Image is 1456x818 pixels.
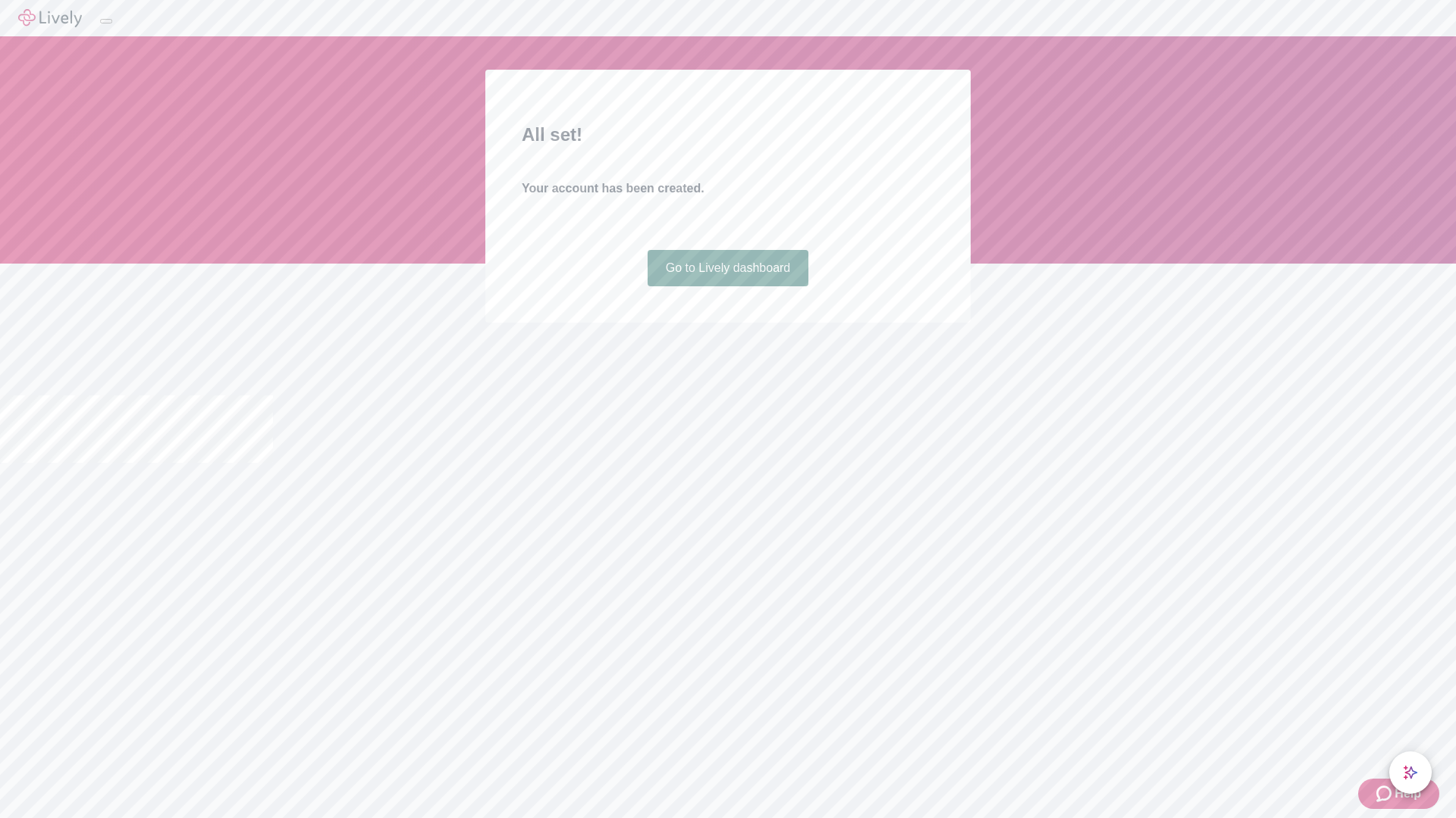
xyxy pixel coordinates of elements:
[1389,751,1432,794] button: chat
[522,180,934,198] h4: Your account has been created.
[522,121,934,148] h2: All set!
[100,19,112,23] button: Log out
[1395,785,1421,803] span: Help
[1403,765,1418,780] svg: Lively AI Assistant
[1358,779,1439,809] button: Zendesk support iconHelp
[18,9,82,27] img: Lively
[1376,785,1395,803] svg: Zendesk support icon
[648,250,809,286] a: Go to Lively dashboard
